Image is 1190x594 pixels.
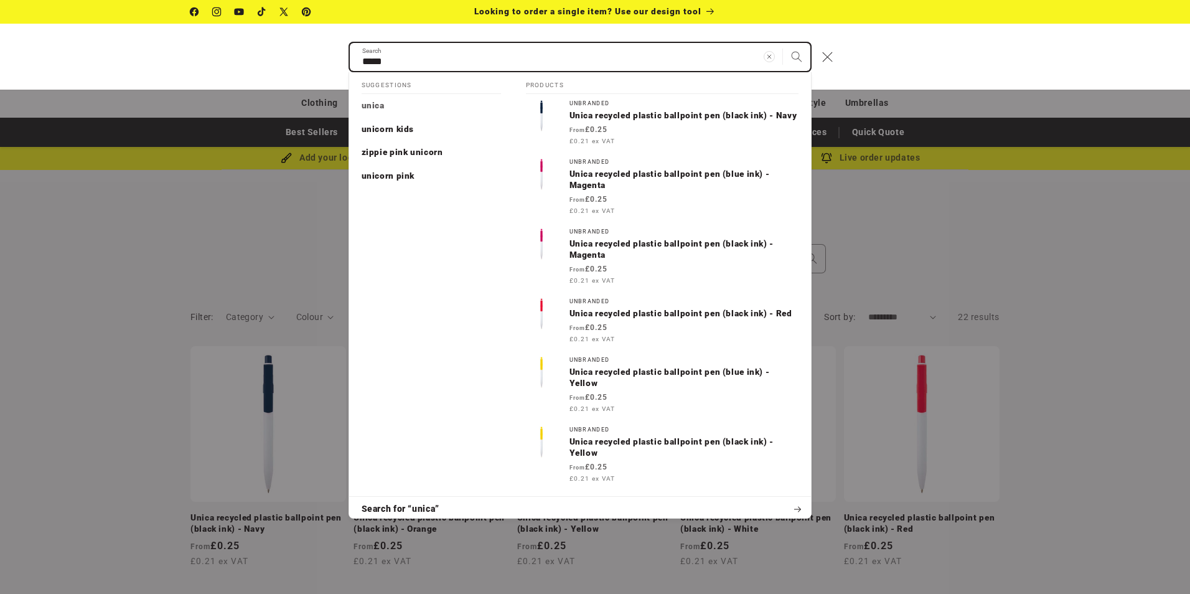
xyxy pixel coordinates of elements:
[362,503,439,516] span: Search for “unica”
[569,436,799,458] p: Unica recycled plastic ballpoint pen (black ink) - Yellow
[362,72,501,95] h2: Suggestions
[513,94,811,153] a: UnbrandedUnica recycled plastic ballpoint pen (black ink) - Navy From£0.25 £0.21 ex VAT
[569,323,607,332] strong: £0.25
[569,334,615,344] span: £0.21 ex VAT
[349,118,513,141] a: unicorn kids
[569,474,615,483] span: £0.21 ex VAT
[569,169,799,191] p: Unica recycled plastic ballpoint pen (blue ink) - Magenta
[569,404,615,413] span: £0.21 ex VAT
[513,153,811,222] a: UnbrandedUnica recycled plastic ballpoint pen (blue ink) - Magenta From£0.25 £0.21 ex VAT
[362,100,385,111] p: unica
[526,72,799,95] h2: Products
[362,171,415,182] p: unicorn pink
[513,222,811,292] a: UnbrandedUnica recycled plastic ballpoint pen (black ink) - Magenta From£0.25 £0.21 ex VAT
[569,238,799,260] p: Unica recycled plastic ballpoint pen (black ink) - Magenta
[569,325,585,331] span: From
[982,460,1190,594] iframe: Chat Widget
[569,100,799,107] div: Unbranded
[569,367,799,389] p: Unica recycled plastic ballpoint pen (blue ink) - Yellow
[569,110,799,121] p: Unica recycled plastic ballpoint pen (black ink) - Navy
[569,463,607,471] strong: £0.25
[569,298,799,305] div: Unbranded
[569,159,799,166] div: Unbranded
[362,171,415,181] span: unicorn pink
[814,43,841,70] button: Close
[349,94,513,118] a: unica
[569,229,799,235] div: Unbranded
[349,164,513,188] a: unicorn pink
[526,298,557,329] img: Unica recycled plastic ballpoint pen (black ink)
[756,43,783,70] button: Clear search term
[569,197,585,203] span: From
[569,266,585,273] span: From
[569,464,585,471] span: From
[569,136,615,146] span: £0.21 ex VAT
[526,357,557,388] img: Unica recycled plastic ballpoint pen (blue ink)
[569,125,607,134] strong: £0.25
[474,6,701,16] span: Looking to order a single item? Use our design tool
[526,159,557,190] img: Unica recycled plastic ballpoint pen (blue ink)
[569,357,799,364] div: Unbranded
[362,147,443,158] p: zippie pink unicorn
[362,147,443,157] span: zippie pink unicorn
[569,393,607,402] strong: £0.25
[526,100,557,131] img: Unica recycled plastic ballpoint pen (black ink)
[362,124,415,135] p: unicorn kids
[513,292,811,351] a: UnbrandedUnica recycled plastic ballpoint pen (black ink) - Red From£0.25 £0.21 ex VAT
[362,124,415,134] span: unicorn kids
[569,206,615,215] span: £0.21 ex VAT
[526,229,557,260] img: Unica recycled plastic ballpoint pen (black ink)
[349,141,513,164] a: zippie pink unicorn
[569,195,607,204] strong: £0.25
[569,427,799,433] div: Unbranded
[569,127,585,133] span: From
[526,427,557,458] img: Unica recycled plastic ballpoint pen (black ink)
[569,308,799,319] p: Unica recycled plastic ballpoint pen (black ink) - Red
[513,420,811,490] a: UnbrandedUnica recycled plastic ballpoint pen (black ink) - Yellow From£0.25 £0.21 ex VAT
[783,43,810,70] button: Search
[362,100,385,110] mark: unica
[569,265,607,273] strong: £0.25
[569,395,585,401] span: From
[569,276,615,285] span: £0.21 ex VAT
[513,351,811,420] a: UnbrandedUnica recycled plastic ballpoint pen (blue ink) - Yellow From£0.25 £0.21 ex VAT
